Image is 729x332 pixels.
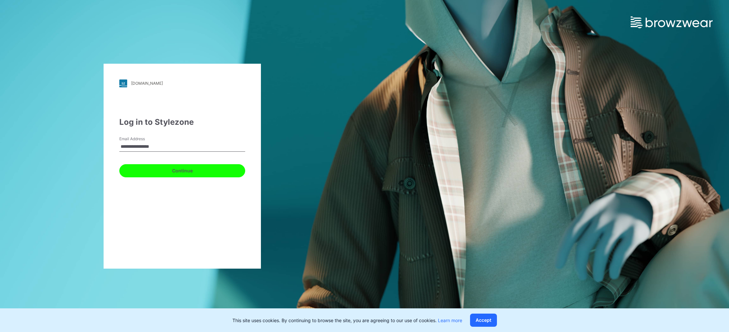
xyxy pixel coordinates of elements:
div: Log in to Stylezone [119,116,245,128]
a: Learn more [438,318,462,323]
img: stylezone-logo.562084cfcfab977791bfbf7441f1a819.svg [119,79,127,87]
img: browzwear-logo.e42bd6dac1945053ebaf764b6aa21510.svg [631,16,713,28]
button: Accept [470,314,497,327]
p: This site uses cookies. By continuing to browse the site, you are agreeing to our use of cookies. [232,317,462,324]
a: [DOMAIN_NAME] [119,79,245,87]
div: [DOMAIN_NAME] [131,81,163,86]
button: Continue [119,164,245,177]
label: Email Address [119,136,165,142]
